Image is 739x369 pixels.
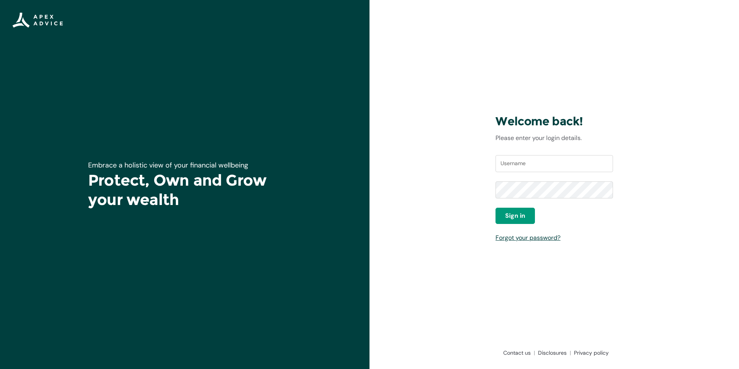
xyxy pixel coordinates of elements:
h1: Protect, Own and Grow your wealth [88,171,281,209]
p: Please enter your login details. [496,133,613,143]
button: Sign in [496,208,535,224]
span: Sign in [505,211,525,220]
h3: Welcome back! [496,114,613,129]
a: Disclosures [535,349,571,357]
input: Username [496,155,613,172]
a: Forgot your password? [496,234,560,242]
a: Contact us [500,349,535,357]
img: Apex Advice Group [12,12,63,28]
span: Embrace a holistic view of your financial wellbeing [88,161,248,170]
a: Privacy policy [571,349,609,357]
